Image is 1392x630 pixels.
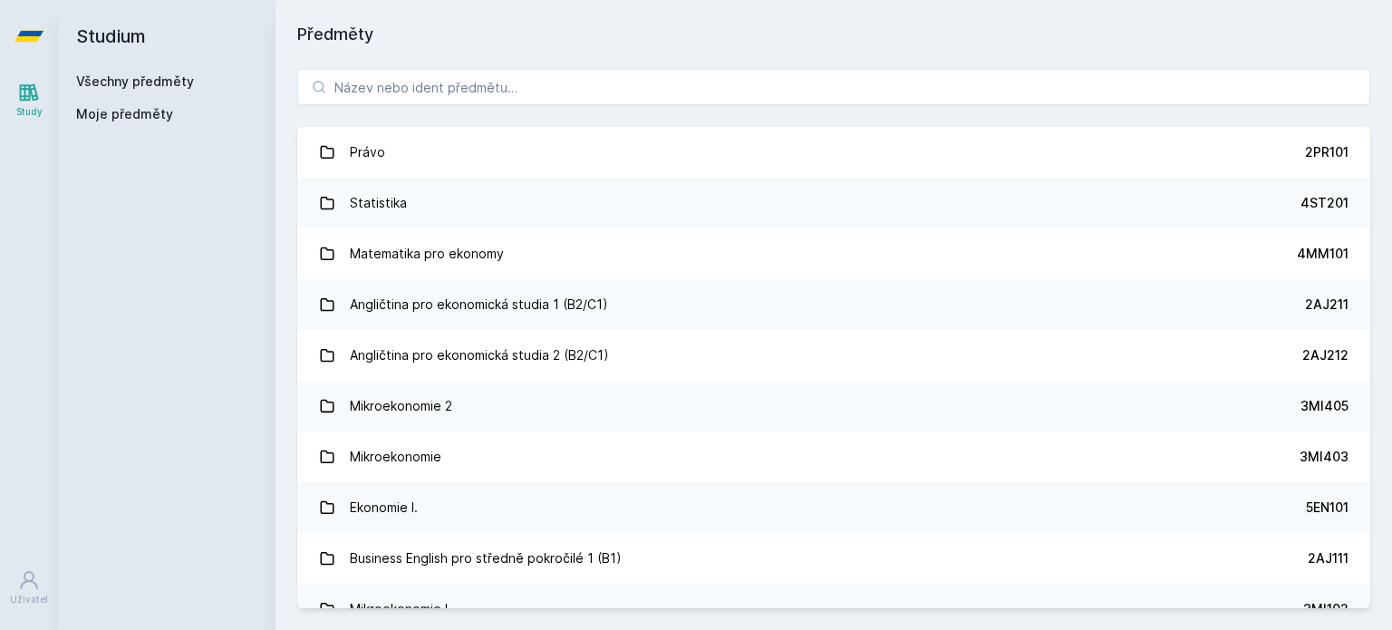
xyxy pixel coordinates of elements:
div: 3MI403 [1300,448,1348,466]
a: Angličtina pro ekonomická studia 1 (B2/C1) 2AJ211 [297,279,1370,330]
div: 2AJ212 [1302,346,1348,364]
span: Moje předměty [76,105,173,123]
div: 3MI102 [1303,600,1348,618]
div: 2AJ111 [1308,549,1348,567]
div: 3MI405 [1300,397,1348,415]
div: Statistika [350,185,407,221]
div: Mikroekonomie [350,439,441,475]
a: Business English pro středně pokročilé 1 (B1) 2AJ111 [297,533,1370,584]
div: Angličtina pro ekonomická studia 1 (B2/C1) [350,286,608,323]
h1: Předměty [297,22,1370,47]
div: Mikroekonomie 2 [350,388,452,424]
div: Ekonomie I. [350,489,418,526]
input: Název nebo ident předmětu… [297,69,1370,105]
div: Study [16,105,43,119]
div: 2PR101 [1305,143,1348,161]
a: Angličtina pro ekonomická studia 2 (B2/C1) 2AJ212 [297,330,1370,381]
div: Matematika pro ekonomy [350,236,504,272]
a: Mikroekonomie 3MI403 [297,431,1370,482]
div: Business English pro středně pokročilé 1 (B1) [350,540,622,577]
div: 4ST201 [1300,194,1348,212]
a: Statistika 4ST201 [297,178,1370,228]
div: Uživatel [10,593,48,606]
div: 5EN101 [1306,499,1348,517]
div: Právo [350,134,385,170]
div: Angličtina pro ekonomická studia 2 (B2/C1) [350,337,609,373]
a: Mikroekonomie 2 3MI405 [297,381,1370,431]
a: Study [4,73,54,128]
a: Ekonomie I. 5EN101 [297,482,1370,533]
div: 2AJ211 [1305,296,1348,314]
div: Mikroekonomie I [350,591,448,627]
a: Matematika pro ekonomy 4MM101 [297,228,1370,279]
a: Všechny předměty [76,73,194,89]
div: 4MM101 [1297,245,1348,263]
a: Uživatel [4,560,54,615]
a: Právo 2PR101 [297,127,1370,178]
